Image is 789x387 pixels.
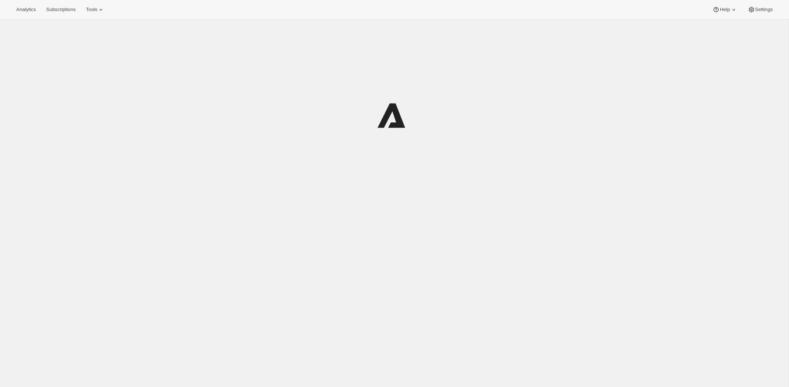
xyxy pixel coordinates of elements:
span: Settings [755,7,773,13]
span: Subscriptions [46,7,76,13]
button: Tools [81,4,109,15]
button: Subscriptions [42,4,80,15]
span: Analytics [16,7,36,13]
span: Help [720,7,730,13]
button: Help [708,4,741,15]
button: Settings [743,4,777,15]
span: Tools [86,7,97,13]
button: Analytics [12,4,40,15]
